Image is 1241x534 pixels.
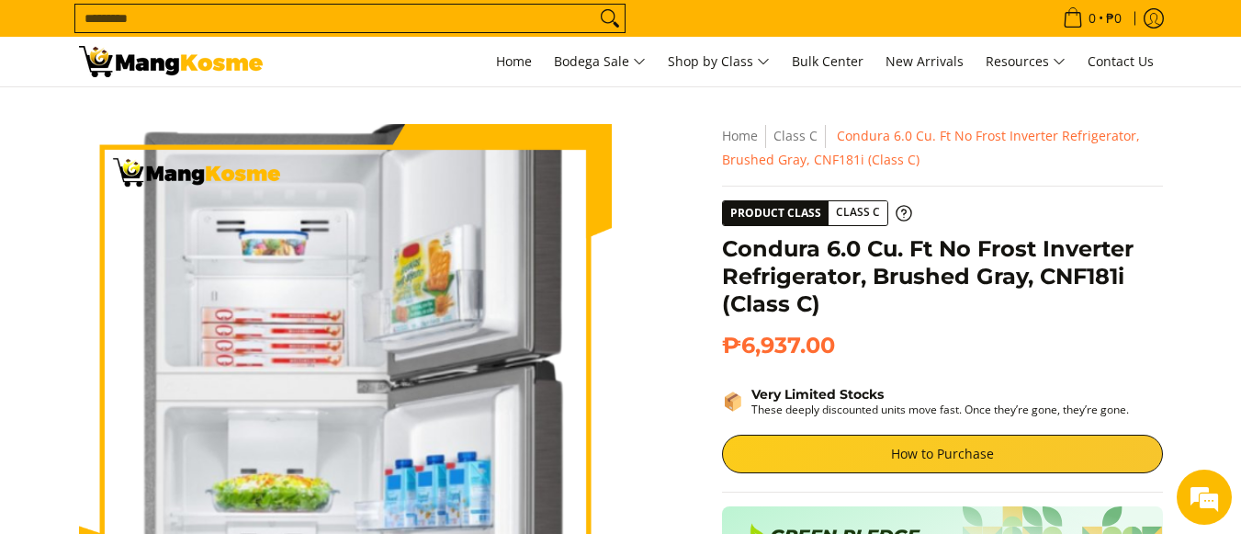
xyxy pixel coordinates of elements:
[773,127,818,144] a: Class C
[722,200,912,226] a: Product Class Class C
[722,127,1140,168] span: Condura 6.0 Cu. Ft No Frost Inverter Refrigerator, Brushed Gray, CNF181i (Class C)
[829,201,887,224] span: Class C
[722,435,1163,473] a: How to Purchase
[96,103,309,127] div: Leave a message
[79,46,263,77] img: Condura 6 Cu. Ft Inverter Ref - Brushed Gray (Class C) l Mang Kosme
[722,235,1163,318] h1: Condura 6.0 Cu. Ft No Frost Inverter Refrigerator, Brushed Gray, CNF181i (Class C)
[1057,8,1127,28] span: •
[886,52,964,70] span: New Arrivals
[554,51,646,74] span: Bodega Sale
[986,51,1066,74] span: Resources
[301,9,345,53] div: Minimize live chat window
[496,52,532,70] span: Home
[659,37,779,86] a: Shop by Class
[1103,12,1124,25] span: ₱0
[1078,37,1163,86] a: Contact Us
[783,37,873,86] a: Bulk Center
[1086,12,1099,25] span: 0
[269,411,333,436] em: Submit
[1088,52,1154,70] span: Contact Us
[487,37,541,86] a: Home
[722,124,1163,172] nav: Breadcrumbs
[9,347,350,411] textarea: Type your message and click 'Submit'
[792,52,863,70] span: Bulk Center
[668,51,770,74] span: Shop by Class
[876,37,973,86] a: New Arrivals
[281,37,1163,86] nav: Main Menu
[723,201,829,225] span: Product Class
[722,332,835,359] span: ₱6,937.00
[751,403,1129,416] p: These deeply discounted units move fast. Once they’re gone, they’re gone.
[545,37,655,86] a: Bodega Sale
[722,127,758,144] a: Home
[39,153,321,339] span: We are offline. Please leave us a message.
[595,5,625,32] button: Search
[751,386,884,403] strong: Very Limited Stocks
[976,37,1075,86] a: Resources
